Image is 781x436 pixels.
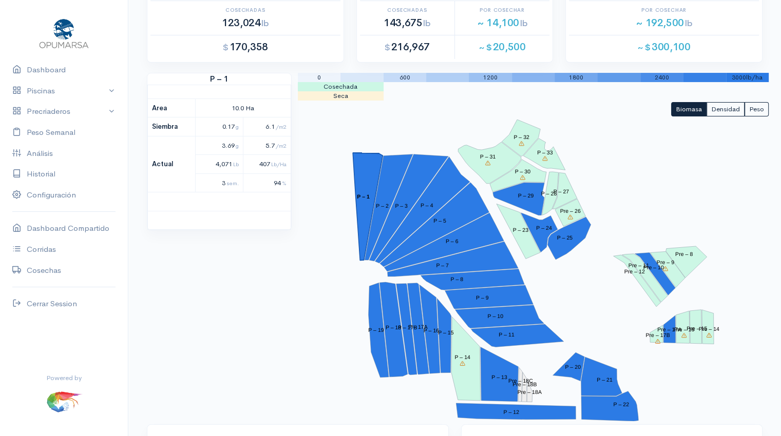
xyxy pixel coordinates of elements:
[657,327,681,333] tspan: Pre – 17A
[46,383,83,420] img: ...
[569,7,759,13] h6: Por Cosechar
[357,194,370,200] tspan: P – 1
[685,18,692,29] span: lb
[446,239,459,245] tspan: P – 6
[645,332,670,339] tspan: Pre – 17B
[222,16,269,29] span: 123,024
[243,155,291,174] td: 407
[148,136,196,192] th: Actual
[515,168,530,174] tspan: P – 30
[236,123,239,130] span: g
[450,276,463,283] tspan: P – 8
[148,98,196,117] th: Area
[243,117,291,136] td: 6.1
[476,294,489,301] tspan: P – 9
[386,325,402,331] tspan: P – 18
[223,42,228,53] span: $
[512,227,528,233] tspan: P – 23
[597,377,613,383] tspan: P – 21
[376,203,389,209] tspan: P – 2
[436,262,449,268] tspan: P – 7
[628,263,649,269] tspan: Pre – 11
[195,136,243,155] td: 3.69
[423,327,439,333] tspan: P – 16
[423,18,430,29] span: lb
[298,82,384,91] td: Cosechada
[223,41,268,53] span: 170,358
[317,73,321,82] span: 0
[503,409,519,415] tspan: P – 12
[243,173,291,192] td: 94
[675,251,693,257] tspan: Pre – 8
[499,332,515,338] tspan: P – 11
[147,73,291,85] strong: P – 1
[360,7,454,13] h6: Cosechadas
[745,102,769,117] button: Peso
[37,16,91,49] img: Opumarsa
[636,16,692,29] span: ~ 192,500
[483,73,498,82] span: 1200
[271,161,287,168] span: Lb/Ha
[746,73,763,82] span: lb/ha
[711,105,740,113] span: Densidad
[613,401,629,407] tspan: P – 22
[643,265,664,271] tspan: Pre – 10
[421,203,433,209] tspan: P – 4
[487,313,503,319] tspan: P – 10
[565,364,581,370] tspan: P – 20
[433,218,446,224] tspan: P – 5
[624,269,644,275] tspan: Pre – 12
[236,142,239,149] span: g
[732,73,746,82] span: 3000
[520,18,527,29] span: lb
[569,73,583,82] span: 1800
[491,374,507,380] tspan: P – 13
[298,91,384,101] td: Seca
[508,378,533,384] tspan: Pre – 18C
[749,105,764,113] span: Peso
[233,161,239,168] span: Lb
[148,117,196,136] th: Siembra
[276,142,287,149] span: /m2
[150,7,340,13] h6: Cosechadas
[512,382,537,388] tspan: Pre – 18B
[195,117,243,136] td: 0.17
[398,325,417,331] tspan: P – 17B
[657,260,674,266] tspan: Pre – 9
[368,327,384,333] tspan: P – 19
[536,225,552,231] tspan: P – 24
[454,354,470,361] tspan: P – 14
[276,123,287,130] span: /m2
[243,136,291,155] td: 5.7
[674,326,694,332] tspan: Pre – 16
[479,42,492,53] span: ~ $
[477,16,527,29] span: ~ 14,100
[541,190,557,196] tspan: P – 28
[480,154,496,160] tspan: P – 31
[399,73,410,82] span: 600
[385,42,390,53] span: $
[537,149,553,155] tspan: P – 33
[438,330,454,336] tspan: P – 15
[408,324,428,330] tspan: P – 17A
[455,7,549,13] h6: Por Cosechar
[553,188,569,194] tspan: P – 27
[517,389,541,395] tspan: Pre – 18A
[226,180,239,187] span: sem.
[638,42,651,53] span: ~ $
[687,325,707,331] tspan: Pre – 15
[261,18,269,29] span: lb
[282,180,287,187] span: %
[676,105,702,113] span: Biomasa
[195,98,291,117] td: 10.0 Ha
[671,102,707,117] button: Biomasa
[699,326,719,332] tspan: Pre – 14
[395,203,408,209] tspan: P – 3
[707,102,745,117] button: Densidad
[513,134,529,141] tspan: P – 32
[384,16,430,29] span: 143,675
[195,155,243,174] td: 4,071
[479,41,525,53] span: 20,500
[557,234,573,241] tspan: P – 25
[638,41,690,53] span: 300,100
